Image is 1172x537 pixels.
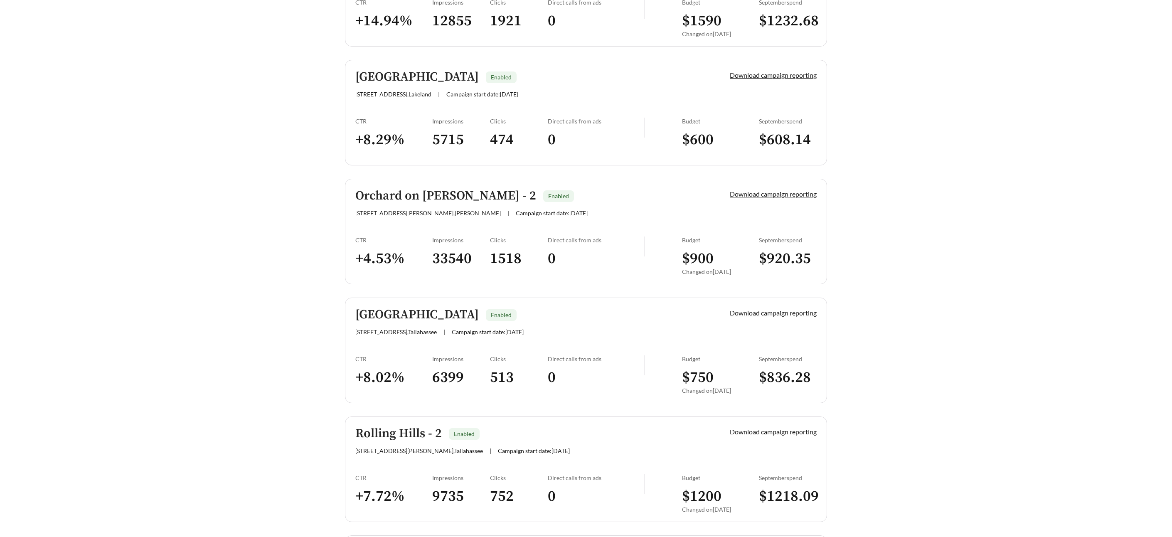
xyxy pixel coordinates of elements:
[454,430,475,437] span: Enabled
[355,209,501,217] span: [STREET_ADDRESS][PERSON_NAME] , [PERSON_NAME]
[355,447,483,454] span: [STREET_ADDRESS][PERSON_NAME] , Tallahassee
[682,12,759,30] h3: $ 1590
[490,474,548,481] div: Clicks
[682,131,759,149] h3: $ 600
[682,474,759,481] div: Budget
[432,12,490,30] h3: 12855
[432,118,490,125] div: Impressions
[548,118,644,125] div: Direct calls from ads
[432,236,490,244] div: Impressions
[759,118,817,125] div: September spend
[490,447,491,454] span: |
[759,12,817,30] h3: $ 1232.68
[432,249,490,268] h3: 33540
[682,506,759,513] div: Changed on [DATE]
[432,487,490,506] h3: 9735
[548,368,644,387] h3: 0
[548,474,644,481] div: Direct calls from ads
[355,91,431,98] span: [STREET_ADDRESS] , Lakeland
[759,368,817,387] h3: $ 836.28
[345,298,827,403] a: [GEOGRAPHIC_DATA]Enabled[STREET_ADDRESS],Tallahassee|Campaign start date:[DATE]Download campaign ...
[759,249,817,268] h3: $ 920.35
[355,189,536,203] h5: Orchard on [PERSON_NAME] - 2
[345,60,827,165] a: [GEOGRAPHIC_DATA]Enabled[STREET_ADDRESS],Lakeland|Campaign start date:[DATE]Download campaign rep...
[452,328,524,335] span: Campaign start date: [DATE]
[490,12,548,30] h3: 1921
[355,474,432,481] div: CTR
[345,416,827,522] a: Rolling Hills - 2Enabled[STREET_ADDRESS][PERSON_NAME],Tallahassee|Campaign start date:[DATE]Downl...
[432,355,490,362] div: Impressions
[548,12,644,30] h3: 0
[355,12,432,30] h3: + 14.94 %
[759,131,817,149] h3: $ 608.14
[548,249,644,268] h3: 0
[730,309,817,317] a: Download campaign reporting
[491,74,512,81] span: Enabled
[516,209,588,217] span: Campaign start date: [DATE]
[682,249,759,268] h3: $ 900
[355,427,442,441] h5: Rolling Hills - 2
[682,268,759,275] div: Changed on [DATE]
[355,368,432,387] h3: + 8.02 %
[355,308,479,322] h5: [GEOGRAPHIC_DATA]
[490,118,548,125] div: Clicks
[491,311,512,318] span: Enabled
[682,368,759,387] h3: $ 750
[446,91,518,98] span: Campaign start date: [DATE]
[355,131,432,149] h3: + 8.29 %
[682,118,759,125] div: Budget
[345,179,827,284] a: Orchard on [PERSON_NAME] - 2Enabled[STREET_ADDRESS][PERSON_NAME],[PERSON_NAME]|Campaign start dat...
[730,71,817,79] a: Download campaign reporting
[355,236,432,244] div: CTR
[682,236,759,244] div: Budget
[644,236,645,256] img: line
[355,118,432,125] div: CTR
[490,355,548,362] div: Clicks
[432,368,490,387] h3: 6399
[490,249,548,268] h3: 1518
[548,487,644,506] h3: 0
[644,118,645,138] img: line
[355,70,479,84] h5: [GEOGRAPHIC_DATA]
[432,474,490,481] div: Impressions
[498,447,570,454] span: Campaign start date: [DATE]
[355,487,432,506] h3: + 7.72 %
[644,474,645,494] img: line
[548,192,569,200] span: Enabled
[355,328,437,335] span: [STREET_ADDRESS] , Tallahassee
[682,30,759,37] div: Changed on [DATE]
[759,236,817,244] div: September spend
[438,91,440,98] span: |
[730,190,817,198] a: Download campaign reporting
[548,355,644,362] div: Direct calls from ads
[490,368,548,387] h3: 513
[682,487,759,506] h3: $ 1200
[490,131,548,149] h3: 474
[682,387,759,394] div: Changed on [DATE]
[548,131,644,149] h3: 0
[507,209,509,217] span: |
[490,236,548,244] div: Clicks
[730,428,817,436] a: Download campaign reporting
[759,355,817,362] div: September spend
[490,487,548,506] h3: 752
[432,131,490,149] h3: 5715
[548,236,644,244] div: Direct calls from ads
[759,487,817,506] h3: $ 1218.09
[644,355,645,375] img: line
[443,328,445,335] span: |
[682,355,759,362] div: Budget
[759,474,817,481] div: September spend
[355,355,432,362] div: CTR
[355,249,432,268] h3: + 4.53 %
